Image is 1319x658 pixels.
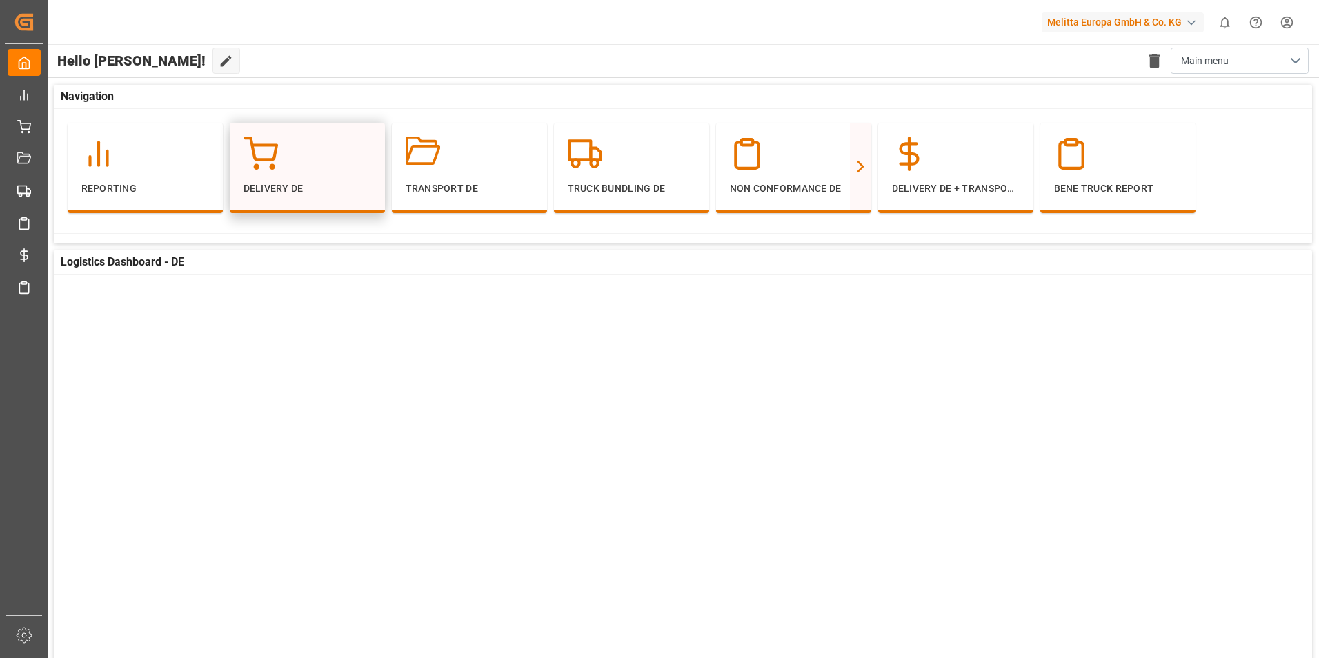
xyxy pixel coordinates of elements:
[1181,54,1229,68] span: Main menu
[730,181,857,196] p: Non Conformance DE
[61,254,184,270] span: Logistics Dashboard - DE
[1240,7,1271,38] button: Help Center
[61,88,114,105] span: Navigation
[1209,7,1240,38] button: show 0 new notifications
[244,181,371,196] p: Delivery DE
[1042,12,1204,32] div: Melitta Europa GmbH & Co. KG
[81,181,209,196] p: Reporting
[568,181,695,196] p: Truck Bundling DE
[1054,181,1182,196] p: BeNe Truck Report
[892,181,1020,196] p: Delivery DE + Transport Cost
[1042,9,1209,35] button: Melitta Europa GmbH & Co. KG
[57,48,206,74] span: Hello [PERSON_NAME]!
[1171,48,1309,74] button: open menu
[406,181,533,196] p: Transport DE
